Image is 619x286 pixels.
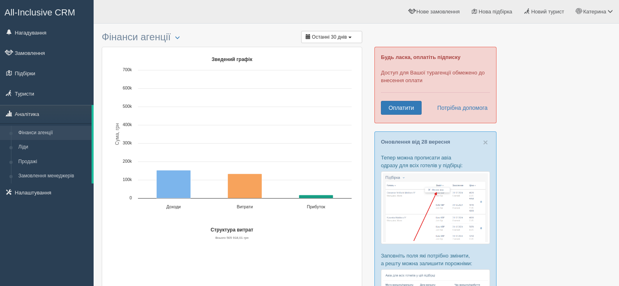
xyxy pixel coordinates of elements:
[122,68,132,72] text: 700k
[122,141,132,145] text: 300k
[215,236,248,240] text: Всього 505 918,01 грн
[211,227,254,233] text: Структура витрат
[122,159,132,164] text: 200k
[15,169,92,183] a: Замовлення менеджерів
[0,0,93,23] a: All-Inclusive CRM
[483,138,488,147] span: ×
[381,154,490,169] p: Тепер можна прописати авіа одразу для всіх готелів у підбірці:
[122,104,132,109] text: 500k
[166,205,181,209] text: Доходи
[483,138,488,146] button: Close
[381,54,460,60] b: Будь ласка, оплатіть підписку
[108,53,356,216] svg: Зведений графік
[307,205,325,209] text: Прибуток
[122,122,132,127] text: 400k
[212,57,253,62] text: Зведений графік
[531,9,564,15] span: Новий турист
[416,9,459,15] span: Нове замовлення
[15,140,92,155] a: Ліди
[583,9,606,15] span: Катерина
[114,123,120,145] text: Сума, грн
[122,86,132,90] text: 600k
[381,139,450,145] a: Оновлення від 28 вересня
[432,101,488,115] a: Потрібна допомога
[15,155,92,169] a: Продажі
[237,205,253,209] text: Витрати
[102,32,362,43] h3: Фінанси агенції
[381,252,490,267] p: Заповніть поля які потрібно змінити, а решту можна залишити порожніми:
[312,34,347,40] span: Останні 30 днів
[122,177,132,182] text: 100k
[129,196,132,200] text: 0
[381,101,422,115] a: Оплатити
[374,47,497,123] div: Доступ для Вашої турагенції обмежено до внесення оплати
[15,126,92,140] a: Фінанси агенції
[381,171,490,244] img: %D0%BF%D1%96%D0%B4%D0%B1%D1%96%D1%80%D0%BA%D0%B0-%D0%B0%D0%B2%D1%96%D0%B0-1-%D1%81%D1%80%D0%BC-%D...
[479,9,512,15] span: Нова підбірка
[301,31,362,43] button: Останні 30 днів
[4,7,75,17] span: All-Inclusive CRM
